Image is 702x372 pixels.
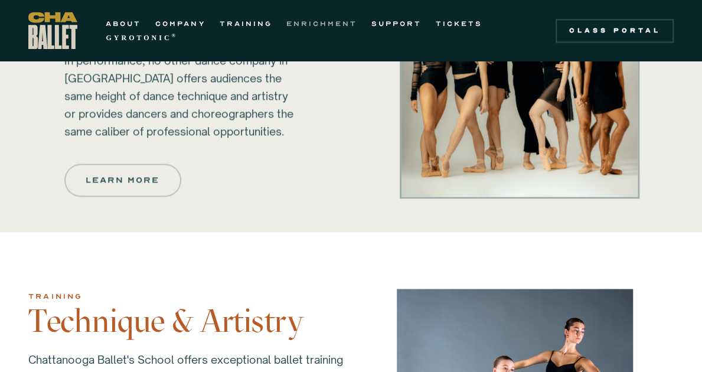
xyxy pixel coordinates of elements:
[64,164,181,197] a: Learn more
[64,51,301,140] p: In performance, no other dance company in [GEOGRAPHIC_DATA] offers audiences the same height of d...
[28,303,347,338] h3: Technique & Artistry
[435,17,482,31] a: TICKETS
[556,19,674,43] a: Class Portal
[28,289,347,303] div: training
[106,34,171,42] strong: GYROTONIC
[371,17,421,31] a: SUPPORT
[106,17,141,31] a: ABOUT
[219,17,272,31] a: TRAINING
[106,31,178,45] a: GYROTONIC®
[286,17,357,31] a: ENRICHMENT
[172,32,178,38] sup: ®
[155,17,205,31] a: COMPANY
[87,173,159,187] div: Learn more
[563,26,667,35] div: Class Portal
[28,12,77,49] a: home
